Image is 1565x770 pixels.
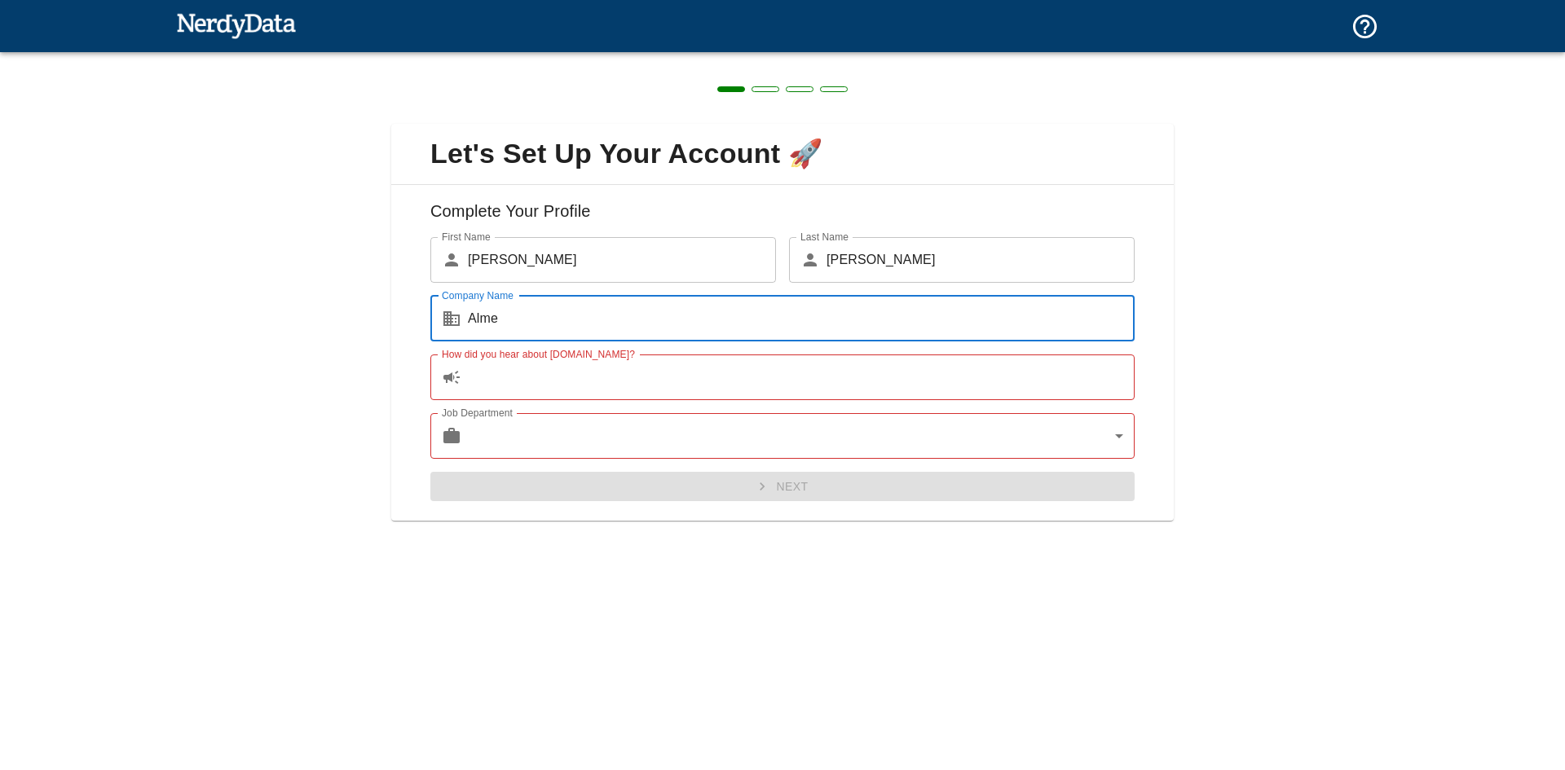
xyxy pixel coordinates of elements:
[404,137,1161,171] span: Let's Set Up Your Account 🚀
[800,230,849,244] label: Last Name
[442,230,491,244] label: First Name
[404,198,1161,237] h6: Complete Your Profile
[442,288,514,302] label: Company Name
[442,406,513,420] label: Job Department
[176,9,296,42] img: NerdyData.com
[1341,2,1389,51] button: Support and Documentation
[442,347,635,361] label: How did you hear about [DOMAIN_NAME]?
